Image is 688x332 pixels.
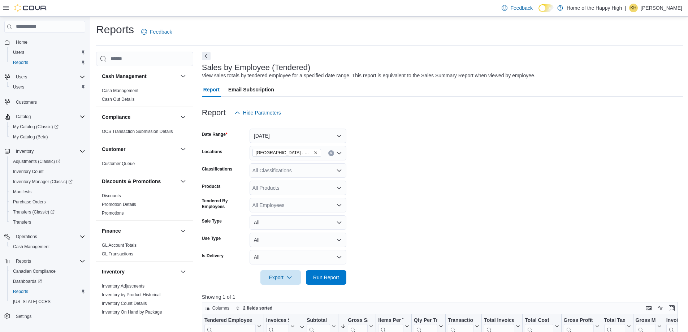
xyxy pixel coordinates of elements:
[7,177,88,187] a: Inventory Manager (Classic)
[16,39,27,45] span: Home
[13,219,31,225] span: Transfers
[102,202,136,207] span: Promotion Details
[102,88,138,94] span: Cash Management
[13,84,24,90] span: Users
[228,82,274,97] span: Email Subscription
[202,166,233,172] label: Classifications
[10,242,85,251] span: Cash Management
[102,97,135,102] a: Cash Out Details
[102,284,144,289] a: Inventory Adjustments
[13,257,85,266] span: Reports
[202,304,232,312] button: Columns
[499,1,535,15] a: Feedback
[13,279,42,284] span: Dashboards
[567,4,622,12] p: Home of the Happy High
[484,317,514,324] div: Total Invoiced
[202,253,224,259] label: Is Delivery
[10,167,47,176] a: Inventory Count
[102,193,121,198] a: Discounts
[16,234,37,240] span: Operations
[604,317,625,324] div: Total Tax
[306,270,346,285] button: Run Report
[250,233,346,247] button: All
[644,304,653,312] button: Keyboard shortcuts
[336,185,342,191] button: Open list of options
[635,317,655,324] div: Gross Margin
[256,149,312,156] span: [GEOGRAPHIC_DATA] - Cornerstone - Fire & Flower
[1,112,88,122] button: Catalog
[102,146,177,153] button: Customer
[96,241,193,261] div: Finance
[7,167,88,177] button: Inventory Count
[13,147,85,156] span: Inventory
[16,258,31,264] span: Reports
[1,37,88,47] button: Home
[179,72,187,81] button: Cash Management
[10,287,85,296] span: Reports
[96,22,134,37] h1: Reports
[102,243,137,248] a: GL Account Totals
[102,161,135,166] a: Customer Queue
[233,304,275,312] button: 2 fields sorted
[1,146,88,156] button: Inventory
[202,52,211,60] button: Next
[10,58,31,67] a: Reports
[102,292,161,297] a: Inventory by Product Historical
[641,4,682,12] p: [PERSON_NAME]
[10,83,27,91] a: Users
[13,134,48,140] span: My Catalog (Beta)
[243,109,281,116] span: Hide Parameters
[336,168,342,173] button: Open list of options
[102,310,162,315] a: Inventory On Hand by Package
[16,99,37,105] span: Customers
[102,227,177,234] button: Finance
[96,127,193,139] div: Compliance
[7,242,88,252] button: Cash Management
[7,156,88,167] a: Adjustments (Classic)
[13,209,55,215] span: Transfers (Classic)
[102,227,121,234] h3: Finance
[10,157,63,166] a: Adjustments (Classic)
[10,267,85,276] span: Canadian Compliance
[10,242,52,251] a: Cash Management
[1,96,88,107] button: Customers
[102,251,133,256] a: GL Transactions
[252,149,321,157] span: Slave Lake - Cornerstone - Fire & Flower
[204,317,256,324] div: Tendered Employee
[348,317,368,324] div: Gross Sales
[202,63,311,72] h3: Sales by Employee (Tendered)
[10,208,57,216] a: Transfers (Classic)
[414,317,437,324] div: Qty Per Transaction
[102,268,125,275] h3: Inventory
[102,178,161,185] h3: Discounts & Promotions
[307,317,330,324] div: Subtotal
[538,4,554,12] input: Dark Mode
[629,4,638,12] div: Katrina Huhtala
[328,150,334,156] button: Clear input
[96,86,193,107] div: Cash Management
[202,108,226,117] h3: Report
[10,198,85,206] span: Purchase Orders
[179,227,187,235] button: Finance
[10,122,85,131] span: My Catalog (Classic)
[336,202,342,208] button: Open list of options
[102,96,135,102] span: Cash Out Details
[563,317,593,324] div: Gross Profit
[266,317,289,324] div: Invoices Sold
[13,268,56,274] span: Canadian Compliance
[7,266,88,276] button: Canadian Compliance
[13,60,28,65] span: Reports
[10,157,85,166] span: Adjustments (Classic)
[7,122,88,132] a: My Catalog (Classic)
[102,251,133,257] span: GL Transactions
[1,232,88,242] button: Operations
[13,49,24,55] span: Users
[179,177,187,186] button: Discounts & Promotions
[13,312,85,321] span: Settings
[102,113,130,121] h3: Compliance
[16,148,34,154] span: Inventory
[7,47,88,57] button: Users
[202,198,247,210] label: Tendered By Employees
[336,150,342,156] button: Open list of options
